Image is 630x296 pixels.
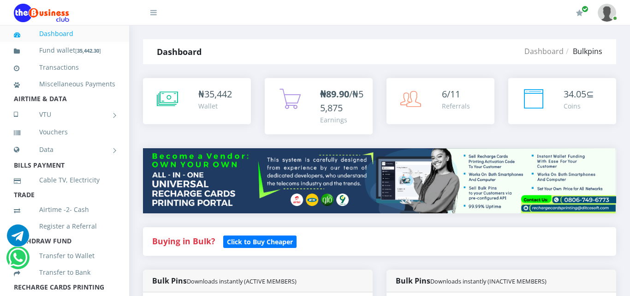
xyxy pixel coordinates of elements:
b: 35,442.30 [77,47,99,54]
a: VTU [14,103,115,126]
span: Renew/Upgrade Subscription [582,6,588,12]
div: Wallet [198,101,232,111]
small: Downloads instantly (ACTIVE MEMBERS) [187,277,297,285]
b: Click to Buy Cheaper [227,237,293,246]
a: Transactions [14,57,115,78]
div: Referrals [442,101,470,111]
strong: Bulk Pins [152,276,297,286]
i: Renew/Upgrade Subscription [576,9,583,17]
div: Coins [564,101,594,111]
a: Register a Referral [14,216,115,237]
strong: Buying in Bulk? [152,236,215,247]
a: Dashboard [14,23,115,44]
a: Chat for support [7,231,29,247]
img: Logo [14,4,69,22]
small: [ ] [75,47,101,54]
span: 6/11 [442,88,460,100]
strong: Dashboard [157,46,202,57]
a: Transfer to Wallet [14,245,115,266]
a: Data [14,138,115,161]
span: 35,442 [204,88,232,100]
div: ⊆ [564,87,594,101]
img: multitenant_rcp.png [143,148,616,213]
span: /₦55,875 [320,88,363,114]
a: Chat for support [8,254,27,269]
b: ₦89.90 [320,88,349,100]
div: Earnings [320,115,363,125]
a: Cable TV, Electricity [14,169,115,191]
strong: Bulk Pins [396,276,547,286]
a: Click to Buy Cheaper [223,236,297,247]
div: ₦ [198,87,232,101]
a: Vouchers [14,121,115,143]
a: Fund wallet[35,442.30] [14,40,115,61]
a: ₦35,442 Wallet [143,78,251,124]
a: ₦89.90/₦55,875 Earnings [265,78,373,134]
a: 6/11 Referrals [386,78,494,124]
a: Airtime -2- Cash [14,199,115,220]
span: 34.05 [564,88,586,100]
img: User [598,4,616,22]
small: Downloads instantly (INACTIVE MEMBERS) [430,277,547,285]
li: Bulkpins [564,46,602,57]
a: Dashboard [524,46,564,56]
a: Miscellaneous Payments [14,73,115,95]
a: Transfer to Bank [14,262,115,283]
